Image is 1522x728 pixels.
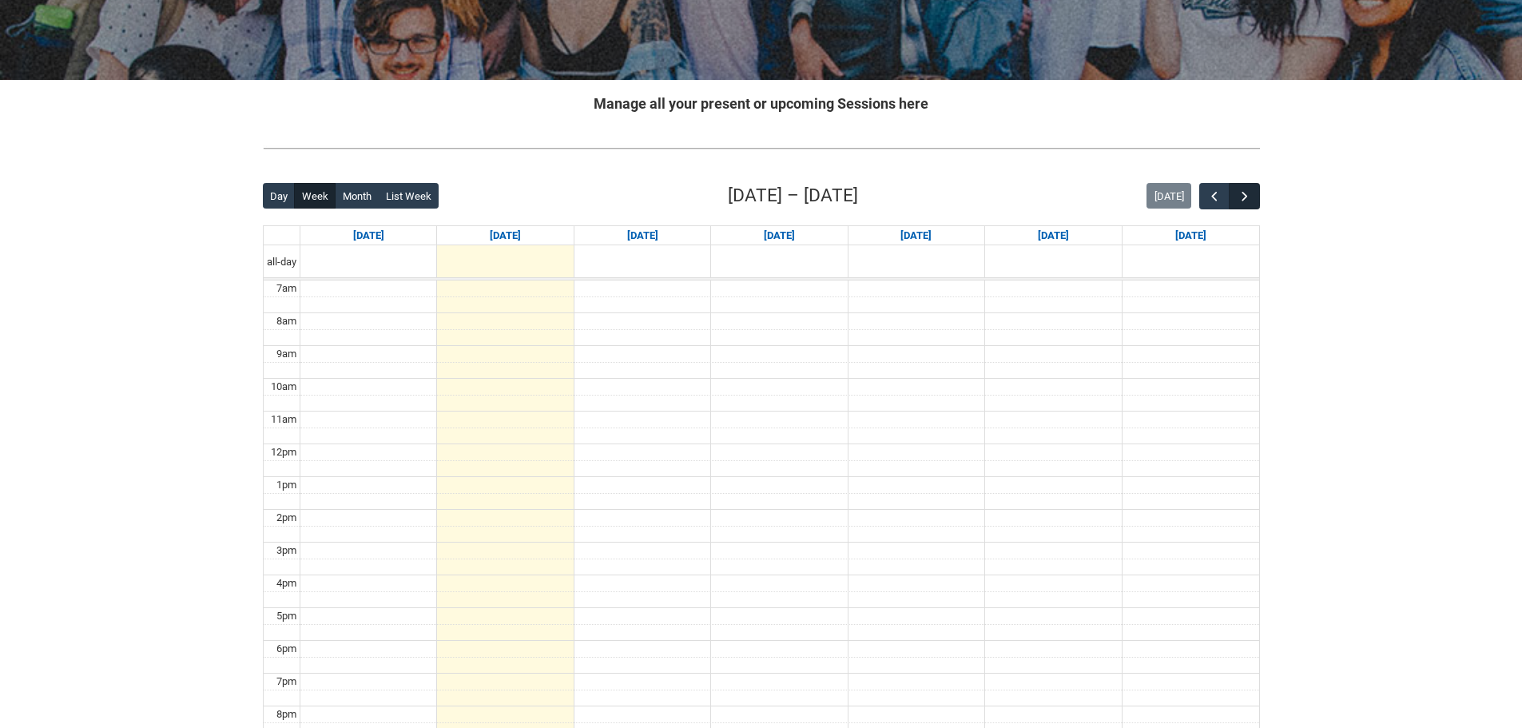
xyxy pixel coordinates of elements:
div: 7pm [273,674,300,690]
a: Go to September 9, 2025 [624,226,662,245]
div: 9am [273,346,300,362]
a: Go to September 12, 2025 [1035,226,1072,245]
button: Day [263,183,296,209]
a: Go to September 8, 2025 [487,226,524,245]
a: Go to September 11, 2025 [897,226,935,245]
button: [DATE] [1146,183,1191,209]
button: Previous Week [1199,183,1230,209]
button: Next Week [1229,183,1259,209]
div: 7am [273,280,300,296]
div: 11am [268,412,300,428]
a: Go to September 7, 2025 [350,226,387,245]
button: List Week [378,183,439,209]
h2: [DATE] – [DATE] [728,182,858,209]
div: 1pm [273,477,300,493]
div: 3pm [273,543,300,559]
div: 12pm [268,444,300,460]
button: Month [335,183,379,209]
h2: Manage all your present or upcoming Sessions here [263,93,1260,114]
button: Week [294,183,336,209]
a: Go to September 13, 2025 [1172,226,1210,245]
div: 8am [273,313,300,329]
div: 6pm [273,641,300,657]
span: all-day [264,254,300,270]
div: 4pm [273,575,300,591]
div: 10am [268,379,300,395]
img: REDU_GREY_LINE [263,140,1260,157]
div: 2pm [273,510,300,526]
a: Go to September 10, 2025 [761,226,798,245]
div: 5pm [273,608,300,624]
div: 8pm [273,706,300,722]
